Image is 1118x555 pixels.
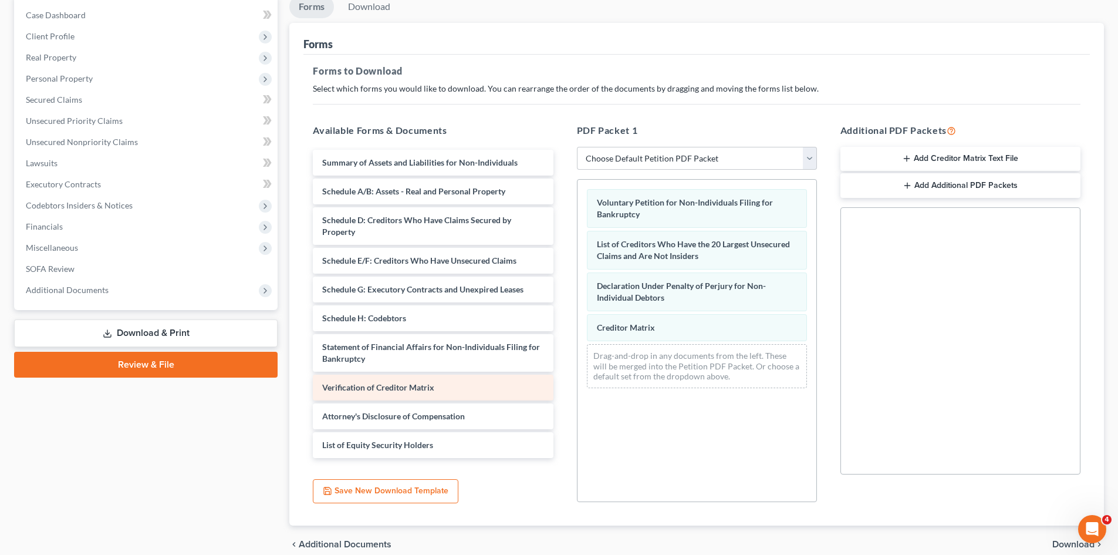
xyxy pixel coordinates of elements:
[26,158,58,168] span: Lawsuits
[577,123,817,137] h5: PDF Packet 1
[16,132,278,153] a: Unsecured Nonpriority Claims
[313,83,1080,95] p: Select which forms you would like to download. You can rearrange the order of the documents by dr...
[16,5,278,26] a: Case Dashboard
[26,137,138,147] span: Unsecured Nonpriority Claims
[299,540,391,549] span: Additional Documents
[840,173,1080,198] button: Add Additional PDF Packets
[1052,540,1104,549] button: Download chevron_right
[26,73,93,83] span: Personal Property
[313,64,1080,78] h5: Forms to Download
[322,411,465,421] span: Attorney's Disclosure of Compensation
[14,319,278,347] a: Download & Print
[322,157,518,167] span: Summary of Assets and Liabilities for Non-Individuals
[322,382,434,392] span: Verification of Creditor Matrix
[1052,540,1095,549] span: Download
[26,10,86,20] span: Case Dashboard
[26,285,109,295] span: Additional Documents
[26,95,82,105] span: Secured Claims
[840,147,1080,171] button: Add Creditor Matrix Text File
[322,440,433,450] span: List of Equity Security Holders
[289,540,299,549] i: chevron_left
[26,264,75,274] span: SOFA Review
[1095,540,1104,549] i: chevron_right
[16,174,278,195] a: Executory Contracts
[322,255,516,265] span: Schedule E/F: Creditors Who Have Unsecured Claims
[16,258,278,280] a: SOFA Review
[1078,515,1106,543] iframe: Intercom live chat
[597,197,773,219] span: Voluntary Petition for Non-Individuals Filing for Bankruptcy
[313,123,553,137] h5: Available Forms & Documents
[597,281,766,302] span: Declaration Under Penalty of Perjury for Non-Individual Debtors
[1102,515,1112,524] span: 4
[289,540,391,549] a: chevron_left Additional Documents
[597,322,655,332] span: Creditor Matrix
[16,110,278,132] a: Unsecured Priority Claims
[16,153,278,174] a: Lawsuits
[26,31,75,41] span: Client Profile
[26,221,63,231] span: Financials
[597,239,790,261] span: List of Creditors Who Have the 20 Largest Unsecured Claims and Are Not Insiders
[16,89,278,110] a: Secured Claims
[322,215,511,237] span: Schedule D: Creditors Who Have Claims Secured by Property
[14,352,278,378] a: Review & File
[840,123,1080,137] h5: Additional PDF Packets
[303,37,333,51] div: Forms
[26,200,133,210] span: Codebtors Insiders & Notices
[587,344,807,388] div: Drag-and-drop in any documents from the left. These will be merged into the Petition PDF Packet. ...
[26,52,76,62] span: Real Property
[322,284,523,294] span: Schedule G: Executory Contracts and Unexpired Leases
[26,243,78,253] span: Miscellaneous
[26,116,123,126] span: Unsecured Priority Claims
[322,186,505,196] span: Schedule A/B: Assets - Real and Personal Property
[313,479,458,504] button: Save New Download Template
[322,313,406,323] span: Schedule H: Codebtors
[26,179,101,189] span: Executory Contracts
[322,342,540,364] span: Statement of Financial Affairs for Non-Individuals Filing for Bankruptcy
